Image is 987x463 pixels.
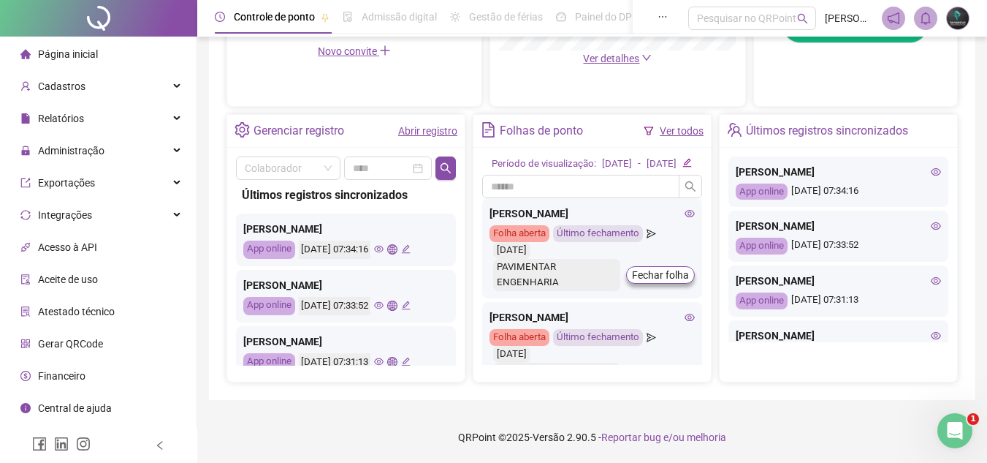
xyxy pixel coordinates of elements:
div: Último fechamento [553,329,643,346]
div: [PERSON_NAME] [736,164,941,180]
span: Versão [533,432,565,443]
div: PAVIMENTAR ENGENHARIA [493,259,620,291]
span: ellipsis [658,12,668,22]
span: eye [685,312,695,323]
iframe: Intercom live chat [937,413,972,448]
span: Página inicial [38,48,98,60]
div: [PERSON_NAME] [736,273,941,289]
span: eye [374,301,384,310]
span: sync [20,209,31,219]
span: Admissão digital [362,11,437,23]
a: Ver todos [660,125,704,137]
div: [DATE] 07:34:16 [736,184,941,200]
span: eye [374,357,384,366]
div: Período de visualização: [492,157,596,172]
div: Último fechamento [553,225,643,242]
div: Folha aberta [489,329,549,346]
span: export [20,177,31,187]
span: global [387,301,397,310]
div: App online [243,353,295,372]
div: App online [243,241,295,259]
footer: QRPoint © 2025 - 2.90.5 - [197,412,987,463]
span: edit [401,244,411,254]
div: Últimos registros sincronizados [746,118,908,143]
span: filter [644,126,654,136]
span: edit [401,301,411,310]
span: Financeiro [38,370,85,382]
div: Folha aberta [489,225,549,242]
span: solution [20,306,31,316]
span: audit [20,274,31,284]
span: clock-circle [215,12,225,22]
div: App online [243,297,295,315]
div: [DATE] 07:31:13 [736,293,941,309]
div: [DATE] 07:31:13 [299,353,370,372]
span: Gerar QRCode [38,338,103,350]
div: Últimos registros sincronizados [242,186,450,204]
div: PAVIMENTAR ENGENHARIA [493,363,620,395]
span: lock [20,145,31,155]
img: 35618 [947,7,969,29]
div: [DATE] [493,242,530,259]
span: left [155,440,165,451]
div: [DATE] 07:33:52 [299,297,370,315]
div: [DATE] 07:34:16 [299,241,370,259]
button: Fechar folha [626,266,695,284]
span: [PERSON_NAME] [825,10,873,26]
span: facebook [32,437,47,451]
span: Ver detalhes [583,53,639,64]
span: Integrações [38,209,92,221]
span: Aceite de uso [38,274,98,285]
span: Painel do DP [575,11,632,23]
div: [DATE] [493,346,530,363]
div: [PERSON_NAME] [243,277,449,293]
span: global [387,357,397,366]
span: bell [919,12,932,25]
span: dollar [20,370,31,380]
span: eye [685,208,695,219]
span: team [727,122,742,138]
span: edit [401,357,411,366]
span: file-text [481,122,496,138]
span: setting [235,122,250,138]
span: linkedin [54,437,69,451]
div: [PERSON_NAME] [489,206,695,222]
div: App online [736,293,788,309]
span: search [440,162,451,174]
div: [DATE] [647,157,677,172]
span: eye [931,221,941,231]
span: eye [931,331,941,341]
span: eye [931,276,941,286]
span: pushpin [321,13,329,22]
span: qrcode [20,338,31,348]
span: file [20,113,31,123]
span: down [641,53,652,63]
span: eye [931,167,941,177]
span: plus [379,45,391,56]
span: instagram [76,437,91,451]
span: Fechar folha [632,267,689,283]
div: App online [736,238,788,255]
div: [PERSON_NAME] [736,328,941,344]
span: home [20,48,31,59]
div: [PERSON_NAME] [243,221,449,237]
span: info-circle [20,402,31,413]
div: [PERSON_NAME] [489,309,695,325]
span: eye [374,244,384,254]
span: Administração [38,145,104,157]
span: edit [682,158,692,167]
span: 1 [967,413,979,425]
div: [PERSON_NAME] [736,218,941,234]
span: Gestão de férias [469,11,543,23]
span: notification [887,12,900,25]
div: Folhas de ponto [500,118,583,143]
span: search [797,13,808,24]
span: global [387,244,397,254]
span: send [647,329,656,346]
span: Exportações [38,177,95,189]
span: file-done [343,12,353,22]
span: Novo convite [318,45,391,57]
span: Central de ajuda [38,402,112,414]
span: send [647,225,656,242]
span: Cadastros [38,80,85,92]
